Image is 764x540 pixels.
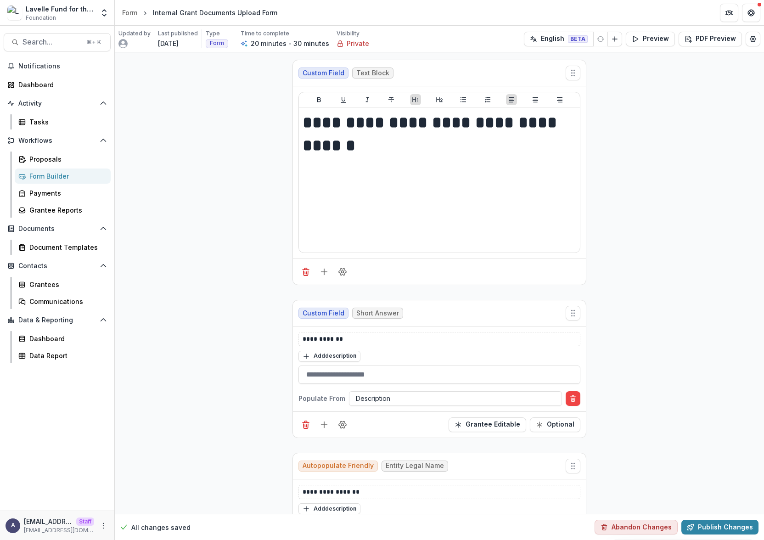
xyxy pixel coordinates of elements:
span: Form [210,40,224,46]
span: Autopopulate Friendly [303,462,374,470]
button: Partners [720,4,738,22]
span: Contacts [18,262,96,270]
img: Lavelle Fund for the Blind [7,6,22,20]
button: Field Settings [335,264,350,279]
button: Notifications [4,59,111,73]
button: Field Settings [335,417,350,432]
div: Communications [29,297,103,306]
button: Ordered List [482,94,493,105]
button: Publish Changes [681,520,758,534]
button: Preview [626,32,675,46]
p: [EMAIL_ADDRESS][DOMAIN_NAME] [24,517,73,526]
div: Data Report [29,351,103,360]
button: Edit Form Settings [746,32,760,46]
span: Activity [18,100,96,107]
button: Bullet List [458,94,469,105]
a: Document Templates [15,240,111,255]
p: Staff [76,517,94,526]
p: 20 minutes - 30 minutes [251,39,329,48]
button: Align Right [554,94,565,105]
div: Lavelle Fund for the Blind [26,4,94,14]
a: Form [118,6,141,19]
span: Data & Reporting [18,316,96,324]
p: [EMAIL_ADDRESS][DOMAIN_NAME] [24,526,94,534]
div: Form [122,8,137,17]
button: More [98,520,109,531]
p: Time to complete [241,29,289,38]
button: PDF Preview [679,32,742,46]
p: [DATE] [158,39,179,48]
button: Search... [4,33,111,51]
div: Dashboard [18,80,103,90]
span: Entity Legal Name [386,462,444,470]
div: Internal Grant Documents Upload Form [153,8,277,17]
div: Payments [29,188,103,198]
button: Add Language [607,32,622,46]
button: Read Only Toggle [449,417,526,432]
a: Data Report [15,348,111,363]
button: Strike [386,94,397,105]
button: Move field [566,306,580,321]
span: Documents [18,225,96,233]
div: Grantee Reports [29,205,103,215]
button: Delete field [298,417,313,432]
button: Open entity switcher [98,4,111,22]
div: Tasks [29,117,103,127]
button: Open Data & Reporting [4,313,111,327]
a: Dashboard [4,77,111,92]
button: Abandon Changes [595,520,678,534]
button: Open Contacts [4,259,111,273]
button: Get Help [742,4,760,22]
button: English BETA [524,32,594,46]
button: Open Activity [4,96,111,111]
div: adhitya@trytemelio.com [11,523,15,529]
a: Payments [15,186,111,201]
button: Delete condition [566,391,580,406]
button: Delete field [298,264,313,279]
span: Notifications [18,62,107,70]
a: Form Builder [15,169,111,184]
div: Form Builder [29,171,103,181]
a: Proposals [15,152,111,167]
span: Custom Field [303,69,344,77]
a: Grantee Reports [15,202,111,218]
div: Document Templates [29,242,103,252]
div: Grantees [29,280,103,289]
p: Visibility [337,29,360,38]
button: Move field [566,66,580,80]
p: Private [347,39,369,48]
button: Move field [566,459,580,473]
button: Refresh Translation [593,32,608,46]
span: Custom Field [303,309,344,317]
p: Last published [158,29,198,38]
button: Adddescription [298,351,360,362]
button: Adddescription [298,503,360,514]
button: Underline [338,94,349,105]
div: Dashboard [29,334,103,343]
button: Required [530,417,580,432]
a: Grantees [15,277,111,292]
p: Updated by [118,29,151,38]
nav: breadcrumb [118,6,281,19]
span: Short Answer [356,309,399,317]
button: Add field [317,264,331,279]
button: Heading 1 [410,94,421,105]
div: ⌘ + K [84,37,103,47]
button: Heading 2 [434,94,445,105]
button: Add field [317,417,331,432]
button: Italicize [362,94,373,105]
a: Tasks [15,114,111,129]
p: Type [206,29,220,38]
button: Open Documents [4,221,111,236]
button: Align Left [506,94,517,105]
p: Populate From [298,394,345,403]
span: Workflows [18,137,96,145]
a: Communications [15,294,111,309]
span: Text Block [356,69,389,77]
button: Bold [314,94,325,105]
button: Align Center [530,94,541,105]
p: All changes saved [131,523,191,532]
a: Dashboard [15,331,111,346]
span: Foundation [26,14,56,22]
div: Proposals [29,154,103,164]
